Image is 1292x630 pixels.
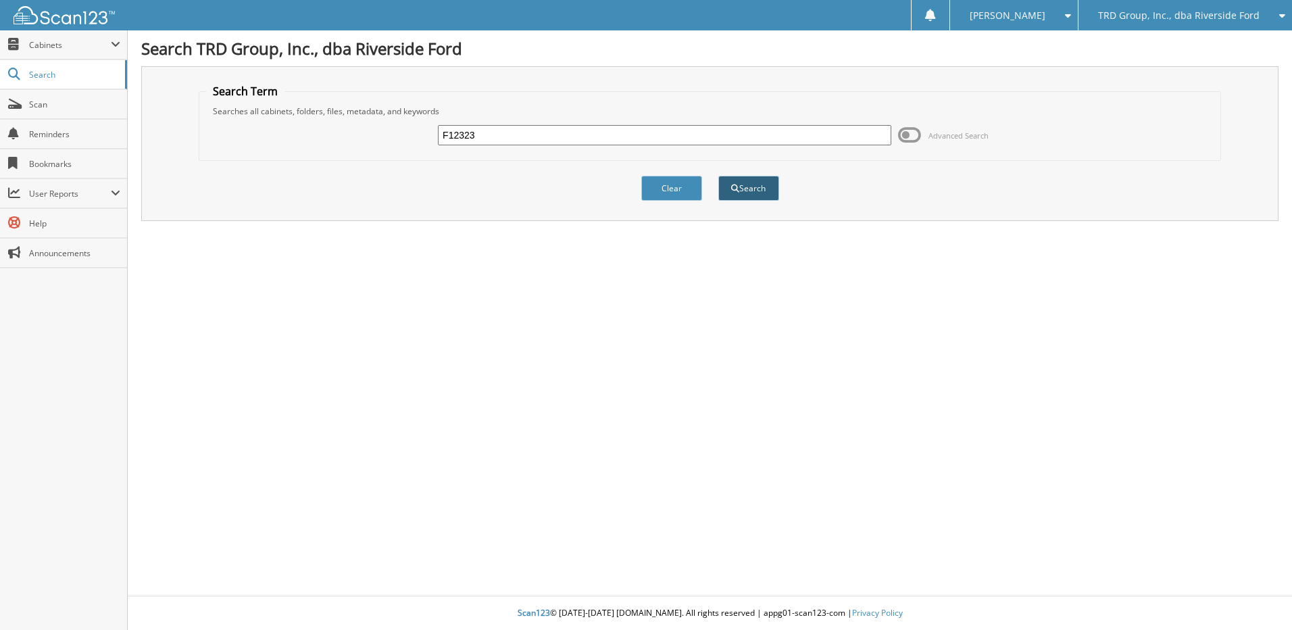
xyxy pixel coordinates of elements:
span: TRD Group, Inc., dba Riverside Ford [1098,11,1260,20]
legend: Search Term [206,84,284,99]
span: Reminders [29,128,120,140]
iframe: Chat Widget [1224,565,1292,630]
span: Announcements [29,247,120,259]
span: Advanced Search [928,130,989,141]
span: Bookmarks [29,158,120,170]
span: Help [29,218,120,229]
div: Searches all cabinets, folders, files, metadata, and keywords [206,105,1214,117]
h1: Search TRD Group, Inc., dba Riverside Ford [141,37,1278,59]
button: Clear [641,176,702,201]
button: Search [718,176,779,201]
span: [PERSON_NAME] [970,11,1045,20]
span: User Reports [29,188,111,199]
span: Scan123 [518,607,550,619]
span: Scan [29,99,120,110]
a: Privacy Policy [852,607,903,619]
span: Cabinets [29,39,111,51]
div: © [DATE]-[DATE] [DOMAIN_NAME]. All rights reserved | appg01-scan123-com | [128,597,1292,630]
span: Search [29,69,118,80]
img: scan123-logo-white.svg [14,6,115,24]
